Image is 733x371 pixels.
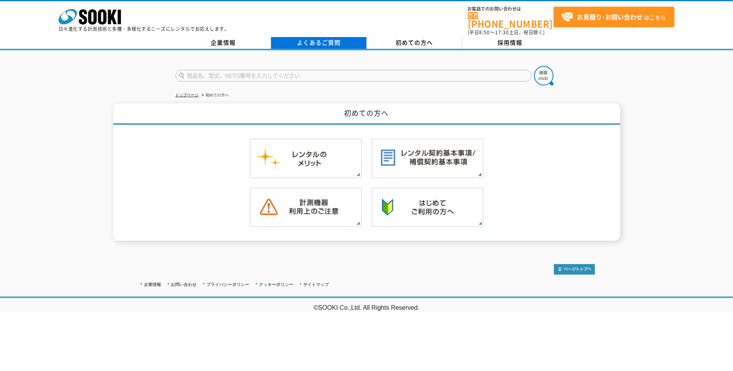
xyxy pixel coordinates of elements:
a: [PHONE_NUMBER] [468,12,554,28]
a: お見積り･お問い合わせはこちら [554,7,674,27]
span: はこちら [561,11,666,23]
span: 17:30 [495,29,509,36]
a: トップページ [176,93,199,97]
a: 企業情報 [144,282,162,287]
a: 企業情報 [176,37,271,49]
span: お電話でのお問い合わせは [468,7,554,11]
img: 初めての方へ [371,188,484,227]
span: 8:50 [479,29,490,36]
li: 初めての方へ [200,91,229,99]
img: レンタル契約基本事項／補償契約基本事項 [371,138,484,178]
img: btn_search.png [534,66,554,85]
a: クッキーポリシー [259,282,294,287]
p: 日々進化する計測技術と多種・多様化するニーズにレンタルでお応えします。 [59,27,229,31]
span: (平日 ～ 土日、祝日除く) [468,29,545,36]
img: レンタルのメリット [250,138,362,178]
a: プライバシーポリシー [207,282,250,287]
a: サイトマップ [303,282,329,287]
a: お問い合わせ [171,282,197,287]
a: 初めての方へ [367,37,462,49]
img: 計測機器ご利用上のご注意 [250,188,362,227]
a: 採用情報 [462,37,558,49]
strong: お見積り･お問い合わせ [577,12,642,21]
input: 商品名、型式、NETIS番号を入力してください [176,70,532,82]
a: よくあるご質問 [271,37,367,49]
h1: 初めての方へ [113,103,620,125]
span: 初めての方へ [396,38,433,47]
img: トップページへ [554,264,595,275]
